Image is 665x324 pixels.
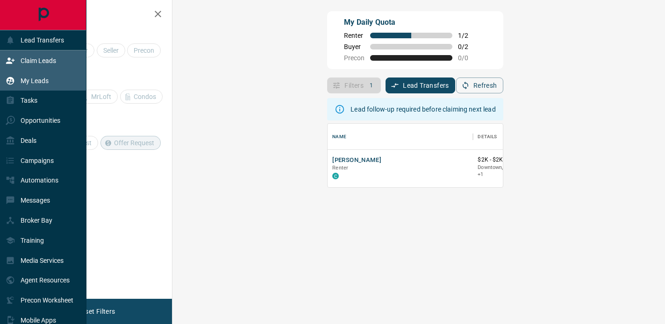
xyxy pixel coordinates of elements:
p: $2K - $2K [478,156,559,164]
button: Refresh [456,77,503,93]
div: Details [478,124,497,150]
button: [PERSON_NAME] [332,156,381,165]
span: 0 / 2 [458,43,479,50]
div: Name [328,124,473,150]
span: Renter [344,32,365,39]
span: Buyer [344,43,365,50]
button: Lead Transfers [386,77,455,93]
button: Reset Filters [71,303,121,319]
span: Renter [332,165,348,171]
div: Lead follow-up required before claiming next lead [350,101,495,118]
span: 1 / 2 [458,32,479,39]
h2: Filters [30,9,163,21]
div: condos.ca [332,173,339,179]
p: Toronto [478,164,559,178]
span: 0 / 0 [458,54,479,62]
p: My Daily Quota [344,17,479,28]
div: Name [332,124,346,150]
span: Precon [344,54,365,62]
